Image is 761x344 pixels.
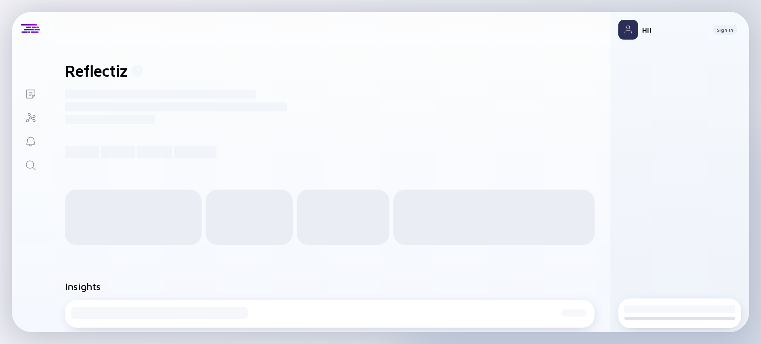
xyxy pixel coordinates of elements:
[12,129,49,152] a: Reminders
[642,26,705,34] div: Hi!
[65,281,101,292] h2: Insights
[713,25,737,35] button: Sign In
[618,20,638,40] img: Profile Picture
[12,105,49,129] a: Investor Map
[12,152,49,176] a: Search
[65,61,127,80] h1: Reflectiz
[12,81,49,105] a: Lists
